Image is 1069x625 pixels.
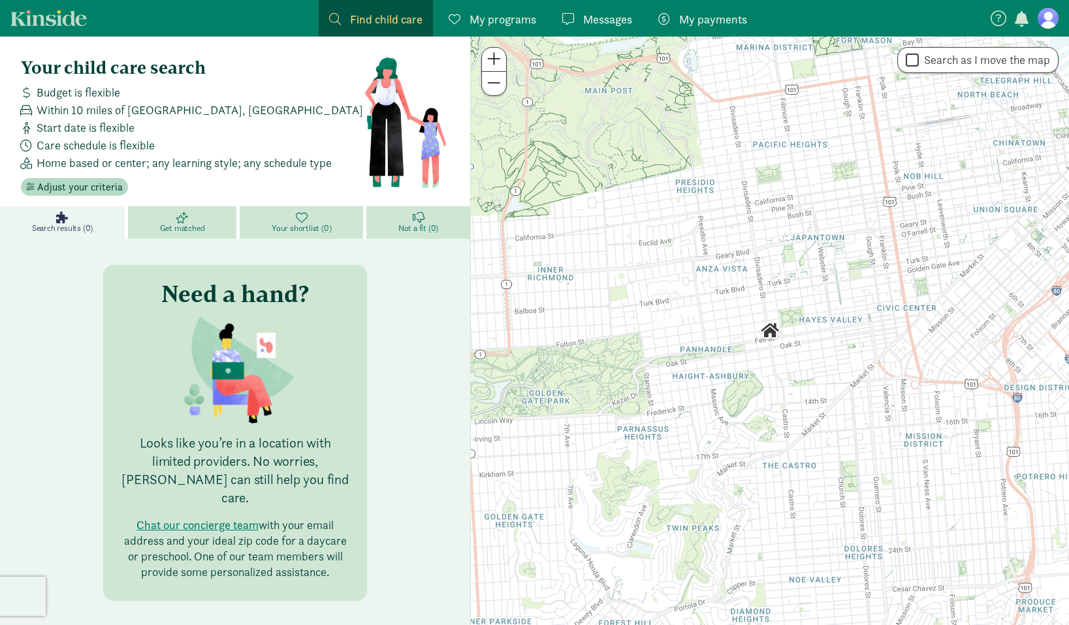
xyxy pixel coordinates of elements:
span: Search results (0) [32,223,93,234]
label: Search as I move the map [919,52,1050,68]
p: Looks like you’re in a location with limited providers. No worries, [PERSON_NAME] can still help ... [119,434,351,507]
span: Care schedule is flexible [37,136,155,154]
span: Home based or center; any learning style; any schedule type [37,154,332,172]
span: Your shortlist (0) [272,223,331,234]
span: Within 10 miles of [GEOGRAPHIC_DATA], [GEOGRAPHIC_DATA] [37,101,363,119]
span: Find child care [350,10,423,28]
span: Start date is flexible [37,119,135,136]
span: Get matched [160,223,205,234]
a: Your shortlist (0) [240,206,366,239]
button: Adjust your criteria [21,178,128,196]
span: Adjust your criteria [37,179,123,195]
h3: Need a hand? [161,281,309,307]
div: Click to see details [759,320,781,342]
a: Kinside [10,10,87,26]
span: Budget is flexible [37,84,120,101]
span: My payments [679,10,747,28]
h4: Your child care search [21,57,364,78]
button: Chat our concierge team [136,517,259,533]
a: Not a fit (0) [366,206,470,239]
span: Messages [583,10,632,28]
span: Not a fit (0) [398,223,438,234]
a: Get matched [128,206,240,239]
p: with your email address and your ideal zip code for a daycare or preschool. One of our team membe... [119,517,351,580]
span: My programs [470,10,536,28]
